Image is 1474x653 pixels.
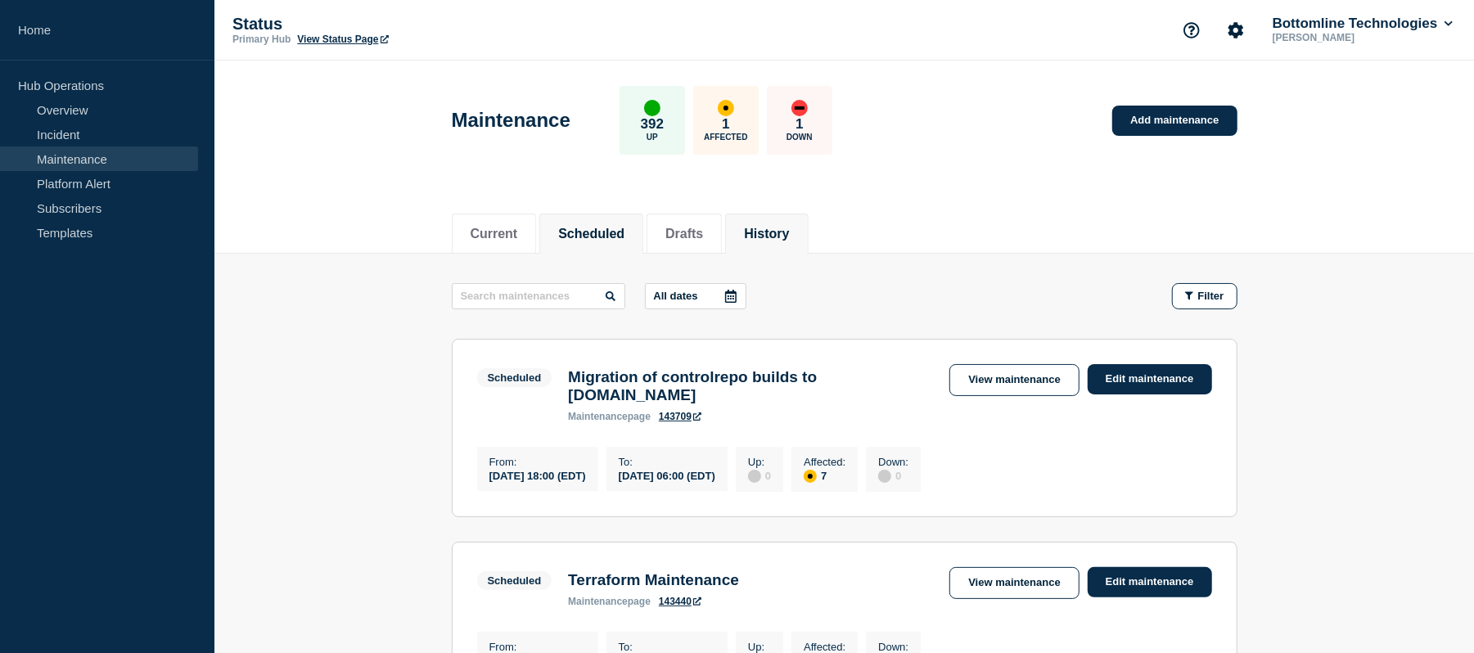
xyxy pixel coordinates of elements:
[718,100,734,116] div: affected
[558,227,624,241] button: Scheduled
[647,133,658,142] p: Up
[568,368,933,404] h3: Migration of controlrepo builds to [DOMAIN_NAME]
[644,100,660,116] div: up
[791,100,808,116] div: down
[878,468,908,483] div: 0
[297,34,388,45] a: View Status Page
[654,290,698,302] p: All dates
[568,571,739,589] h3: Terraform Maintenance
[488,574,542,587] div: Scheduled
[488,372,542,384] div: Scheduled
[489,468,586,482] div: [DATE] 18:00 (EDT)
[744,227,789,241] button: History
[645,283,746,309] button: All dates
[1174,13,1209,47] button: Support
[1112,106,1237,136] a: Add maintenance
[568,411,651,422] p: page
[1088,364,1212,394] a: Edit maintenance
[641,116,664,133] p: 392
[804,641,845,653] p: Affected :
[748,468,771,483] div: 0
[232,34,291,45] p: Primary Hub
[1172,283,1237,309] button: Filter
[568,596,628,607] span: maintenance
[787,133,813,142] p: Down
[878,641,908,653] p: Down :
[1269,16,1456,32] button: Bottomline Technologies
[804,456,845,468] p: Affected :
[804,468,845,483] div: 7
[748,470,761,483] div: disabled
[1269,32,1440,43] p: [PERSON_NAME]
[659,411,701,422] a: 143709
[489,641,586,653] p: From :
[1198,290,1224,302] span: Filter
[619,468,715,482] div: [DATE] 06:00 (EDT)
[619,456,715,468] p: To :
[659,596,701,607] a: 143440
[452,109,570,132] h1: Maintenance
[722,116,729,133] p: 1
[568,411,628,422] span: maintenance
[796,116,803,133] p: 1
[949,567,1079,599] a: View maintenance
[1219,13,1253,47] button: Account settings
[452,283,625,309] input: Search maintenances
[471,227,518,241] button: Current
[232,15,560,34] p: Status
[949,364,1079,396] a: View maintenance
[704,133,747,142] p: Affected
[748,456,771,468] p: Up :
[665,227,703,241] button: Drafts
[489,456,586,468] p: From :
[1088,567,1212,597] a: Edit maintenance
[878,456,908,468] p: Down :
[748,641,771,653] p: Up :
[804,470,817,483] div: affected
[568,596,651,607] p: page
[619,641,715,653] p: To :
[878,470,891,483] div: disabled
